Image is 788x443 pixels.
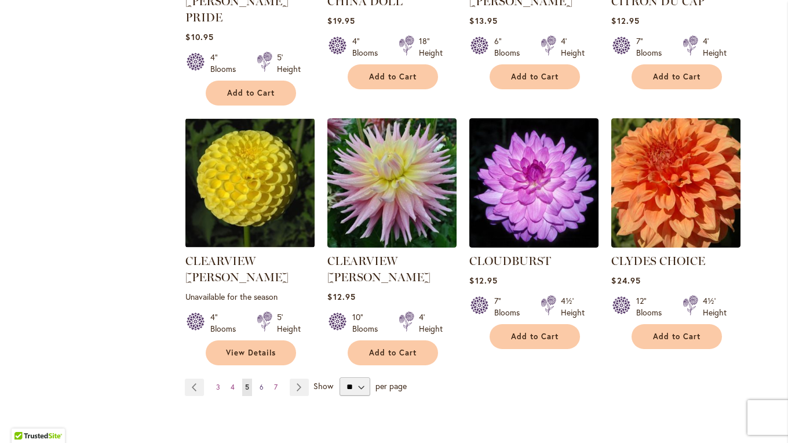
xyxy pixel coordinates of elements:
[494,295,527,318] div: 7" Blooms
[469,239,599,250] a: Cloudburst
[419,311,443,335] div: 4' Height
[348,64,438,89] button: Add to Cart
[216,383,220,391] span: 3
[561,35,585,59] div: 4' Height
[228,379,238,396] a: 4
[277,311,301,335] div: 5' Height
[210,52,243,75] div: 4" Blooms
[185,254,289,284] a: CLEARVIEW [PERSON_NAME]
[511,332,559,342] span: Add to Cart
[611,15,639,26] span: $12.95
[490,64,580,89] button: Add to Cart
[226,348,276,358] span: View Details
[611,275,640,286] span: $24.95
[210,311,243,335] div: 4" Blooms
[611,118,740,248] img: Clyde's Choice
[703,295,727,318] div: 4½' Height
[231,383,235,391] span: 4
[327,254,431,284] a: CLEARVIEW [PERSON_NAME]
[632,64,722,89] button: Add to Cart
[419,35,443,59] div: 18" Height
[227,88,275,98] span: Add to Cart
[469,15,497,26] span: $13.95
[327,239,457,250] a: Clearview Jonas
[313,380,333,391] span: Show
[257,379,267,396] a: 6
[469,118,599,248] img: Cloudburst
[327,118,457,248] img: Clearview Jonas
[469,254,551,268] a: CLOUDBURST
[185,31,213,42] span: $10.95
[9,402,41,434] iframe: Launch Accessibility Center
[327,291,355,302] span: $12.95
[213,379,223,396] a: 3
[653,72,701,82] span: Add to Cart
[469,275,497,286] span: $12.95
[611,254,705,268] a: CLYDES CHOICE
[185,291,315,302] p: Unavailable for the season
[369,348,417,358] span: Add to Cart
[206,81,296,106] button: Add to Cart
[348,340,438,365] button: Add to Cart
[206,340,296,365] a: View Details
[632,324,722,349] button: Add to Cart
[490,324,580,349] button: Add to Cart
[369,72,417,82] span: Add to Cart
[185,239,315,250] a: CLEARVIEW DANIEL
[375,380,407,391] span: per page
[245,383,249,391] span: 5
[653,332,701,342] span: Add to Cart
[185,118,315,248] img: CLEARVIEW DANIEL
[636,35,669,59] div: 7" Blooms
[352,35,385,59] div: 4" Blooms
[636,295,669,318] div: 12" Blooms
[327,15,355,26] span: $19.95
[274,383,278,391] span: 7
[352,311,385,335] div: 10" Blooms
[260,383,264,391] span: 6
[561,295,585,318] div: 4½' Height
[611,239,740,250] a: Clyde's Choice
[277,52,301,75] div: 5' Height
[703,35,727,59] div: 4' Height
[494,35,527,59] div: 6" Blooms
[271,379,280,396] a: 7
[511,72,559,82] span: Add to Cart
